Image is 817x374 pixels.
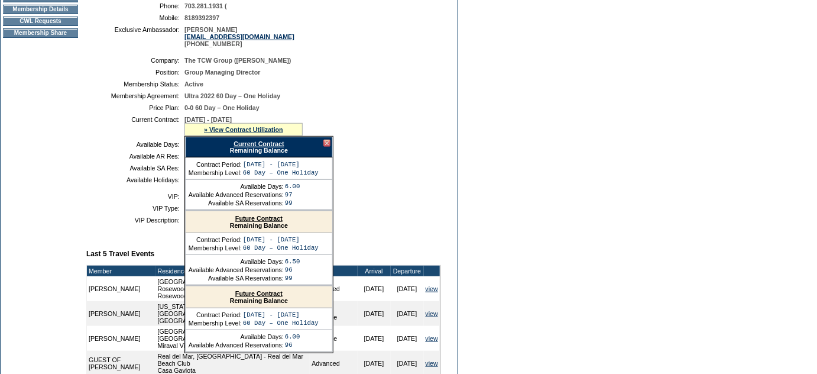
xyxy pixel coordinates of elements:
[189,161,242,168] td: Contract Period:
[310,266,357,276] td: Type
[156,266,310,276] td: Residence
[243,236,319,243] td: [DATE] - [DATE]
[243,244,319,252] td: 60 Day – One Holiday
[285,199,300,207] td: 99
[91,69,180,76] td: Position:
[426,335,438,342] a: view
[358,326,391,351] td: [DATE]
[87,301,156,326] td: [PERSON_NAME]
[243,311,319,318] td: [DATE] - [DATE]
[87,326,156,351] td: [PERSON_NAME]
[189,236,242,243] td: Contract Period:
[184,116,232,123] span: [DATE] - [DATE]
[87,276,156,301] td: [PERSON_NAME]
[91,217,180,224] td: VIP Description:
[189,275,284,282] td: Available SA Reservations:
[243,320,319,327] td: 60 Day – One Holiday
[285,266,300,273] td: 96
[189,199,284,207] td: Available SA Reservations:
[184,14,219,21] span: 8189392397
[358,301,391,326] td: [DATE]
[285,191,300,198] td: 97
[189,169,242,176] td: Membership Level:
[186,211,332,233] div: Remaining Balance
[391,276,424,301] td: [DATE]
[3,17,78,26] td: CWL Requests
[184,26,294,47] span: [PERSON_NAME] [PHONE_NUMBER]
[91,176,180,183] td: Available Holidays:
[184,69,260,76] span: Group Managing Director
[3,28,78,38] td: Membership Share
[243,169,319,176] td: 60 Day – One Holiday
[310,326,357,351] td: Space Available Holiday
[184,80,203,88] span: Active
[184,92,280,99] span: Ultra 2022 60 Day – One Holiday
[391,326,424,351] td: [DATE]
[310,301,357,326] td: Space Available
[285,333,300,340] td: 6.00
[91,14,180,21] td: Mobile:
[184,33,294,40] a: [EMAIL_ADDRESS][DOMAIN_NAME]
[91,153,180,160] td: Available AR Res:
[3,5,78,14] td: Membership Details
[189,244,242,252] td: Membership Level:
[189,311,242,318] td: Contract Period:
[91,80,180,88] td: Membership Status:
[235,215,283,222] a: Future Contract
[358,266,391,276] td: Arrival
[391,266,424,276] td: Departure
[285,258,300,265] td: 6.50
[91,165,180,172] td: Available SA Res:
[184,2,227,9] span: 703.281.1931 (
[426,285,438,292] a: view
[91,141,180,148] td: Available Days:
[235,290,283,297] a: Future Contract
[186,286,332,308] div: Remaining Balance
[285,183,300,190] td: 6.00
[243,161,319,168] td: [DATE] - [DATE]
[91,26,180,47] td: Exclusive Ambassador:
[189,320,242,327] td: Membership Level:
[391,301,424,326] td: [DATE]
[285,275,300,282] td: 99
[184,104,260,111] span: 0-0 60 Day – One Holiday
[189,333,284,340] td: Available Days:
[91,116,180,136] td: Current Contract:
[156,326,310,351] td: [GEOGRAPHIC_DATA], [US_STATE] - [GEOGRAPHIC_DATA] [US_STATE] Resort & Spa Miraval Villa 02
[234,140,284,147] a: Current Contract
[87,266,156,276] td: Member
[91,57,180,64] td: Company:
[91,92,180,99] td: Membership Agreement:
[310,276,357,301] td: Advanced
[189,258,284,265] td: Available Days:
[189,266,284,273] td: Available Advanced Reservations:
[426,360,438,367] a: view
[189,191,284,198] td: Available Advanced Reservations:
[86,250,154,258] b: Last 5 Travel Events
[91,193,180,200] td: VIP:
[189,183,284,190] td: Available Days:
[91,104,180,111] td: Price Plan:
[426,310,438,317] a: view
[189,341,284,349] td: Available Advanced Reservations:
[185,137,333,157] div: Remaining Balance
[156,276,310,301] td: [GEOGRAPHIC_DATA], [GEOGRAPHIC_DATA] - Rosewood [GEOGRAPHIC_DATA] Rosewood Vienna Deluxe Junior S...
[91,2,180,9] td: Phone:
[156,301,310,326] td: [US_STATE][GEOGRAPHIC_DATA], [US_STATE][GEOGRAPHIC_DATA] [GEOGRAPHIC_DATA]
[358,276,391,301] td: [DATE]
[184,57,291,64] span: The TCW Group ([PERSON_NAME])
[91,205,180,212] td: VIP Type:
[204,126,283,133] a: » View Contract Utilization
[285,341,300,349] td: 96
